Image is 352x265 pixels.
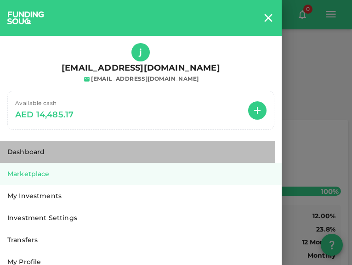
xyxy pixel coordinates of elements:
div: Transfers [7,235,274,244]
span: AED 14,485.17 [15,108,74,122]
img: logo [3,6,49,30]
button: j [131,43,150,61]
div: Marketplace [7,169,274,178]
span: Available cash [15,99,74,108]
div: Investment Settings [7,213,274,222]
p: [EMAIL_ADDRESS][DOMAIN_NAME] [62,61,220,74]
span: [EMAIL_ADDRESS][DOMAIN_NAME] [83,74,199,83]
div: My Investments [7,191,274,200]
div: Dashboard [7,147,274,156]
